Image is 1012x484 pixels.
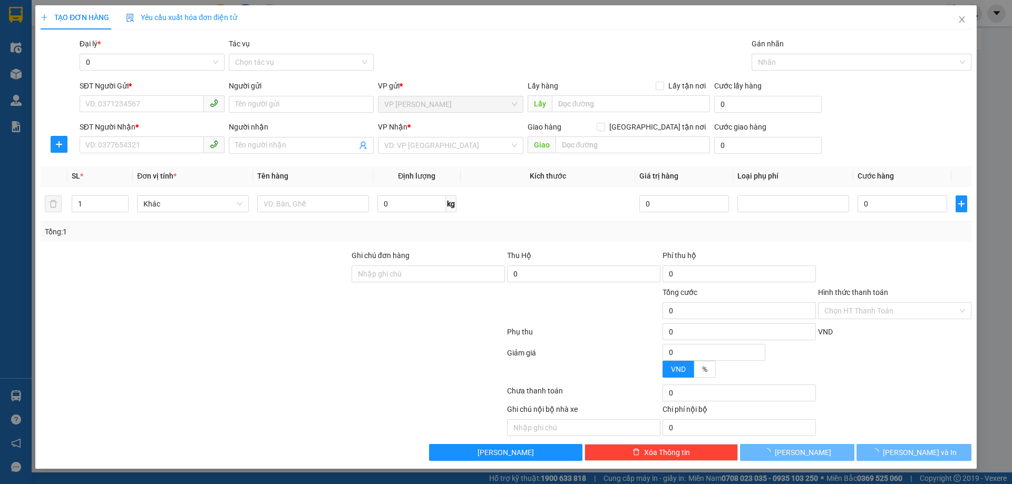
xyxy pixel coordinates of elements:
input: Nhập ghi chú [507,419,660,436]
span: VND [818,328,833,336]
span: Khác [144,196,243,212]
label: Cước lấy hàng [714,82,762,90]
span: Xóa Thông tin [644,447,690,458]
span: Lấy tận nơi [664,80,710,92]
span: Cước hàng [858,172,894,180]
span: [GEOGRAPHIC_DATA] tận nơi [605,121,710,133]
span: Tổng cước [663,288,697,297]
div: Giảm giá [506,347,661,382]
span: loading [764,448,775,456]
div: SĐT Người Gửi [80,80,225,92]
button: [PERSON_NAME] [740,444,854,461]
div: Phí thu hộ [663,250,816,265]
button: plus [51,136,67,153]
span: Lấy hàng [528,82,558,90]
span: VP DƯƠNG ĐÌNH NGHỆ [385,96,517,112]
div: Người gửi [229,80,374,92]
div: Người nhận [229,121,374,133]
input: Ghi chú đơn hàng [352,265,505,282]
div: Chưa thanh toán [506,385,661,403]
button: Close [947,5,977,35]
label: Cước giao hàng [714,123,766,131]
span: [PERSON_NAME] [775,447,832,458]
span: close [958,15,966,24]
button: [PERSON_NAME] và In [857,444,971,461]
input: VD: Bàn, Ghế [257,195,369,212]
button: plus [956,195,967,212]
span: Yêu cầu xuất hóa đơn điện tử [126,13,237,22]
img: icon [126,14,134,22]
span: user-add [359,141,368,150]
input: Dọc đường [552,95,710,112]
label: Ghi chú đơn hàng [352,251,410,260]
span: plus [51,140,67,149]
span: Kích thước [530,172,566,180]
input: 0 [639,195,729,212]
span: TẠO ĐƠN HÀNG [41,13,109,22]
span: Định lượng [398,172,435,180]
label: Gán nhãn [752,39,784,48]
button: delete [45,195,62,212]
span: 0 [86,54,218,70]
span: plus [957,200,967,208]
input: Dọc đường [556,136,710,153]
span: plus [41,14,48,21]
input: Cước lấy hàng [714,96,822,113]
input: Cước giao hàng [714,137,822,154]
span: [PERSON_NAME] [478,447,534,458]
span: Đại lý [80,39,101,48]
span: SL [72,172,80,180]
div: Chi phí nội bộ [663,403,816,419]
div: VP gửi [378,80,523,92]
span: phone [210,140,218,149]
div: Tổng: 1 [45,226,391,238]
span: VP Nhận [378,123,408,131]
span: VND [671,365,686,373]
span: delete [632,448,640,457]
button: [PERSON_NAME] [430,444,583,461]
span: % [702,365,707,373]
span: Tên hàng [257,172,288,180]
label: Tác vụ [229,39,250,48]
label: Hình thức thanh toán [818,288,888,297]
span: Đơn vị tính [138,172,177,180]
div: Ghi chú nội bộ nhà xe [507,403,660,419]
div: Phụ thu [506,326,661,344]
th: Loại phụ phí [734,166,854,186]
span: loading [871,448,883,456]
span: Giao hàng [528,123,561,131]
div: SĐT Người Nhận [80,121,225,133]
span: Lấy [528,95,552,112]
span: Giá trị hàng [639,172,678,180]
span: [PERSON_NAME] và In [883,447,957,458]
span: Giao [528,136,556,153]
button: deleteXóa Thông tin [585,444,738,461]
span: Thu Hộ [507,251,531,260]
span: kg [446,195,456,212]
span: phone [210,99,218,107]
